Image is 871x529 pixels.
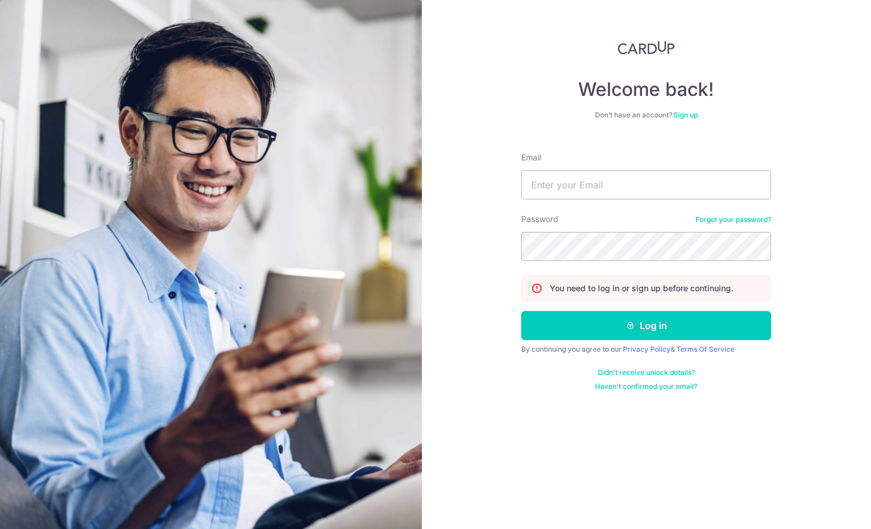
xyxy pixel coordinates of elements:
div: Don’t have an account? [521,110,771,120]
label: Password [521,213,558,225]
h4: Welcome back! [521,78,771,101]
button: Log in [521,311,771,340]
a: Didn't receive unlock details? [598,368,695,377]
a: Haven't confirmed your email? [595,382,697,391]
a: Terms Of Service [676,345,734,353]
label: Email [521,152,541,163]
a: Privacy Policy [623,345,671,353]
div: By continuing you agree to our & [521,345,771,354]
input: Enter your Email [521,170,771,199]
img: CardUp Logo [618,41,675,55]
a: Sign up [673,110,698,119]
a: Forgot your password? [696,215,771,224]
p: You need to log in or sign up before continuing. [550,283,733,294]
